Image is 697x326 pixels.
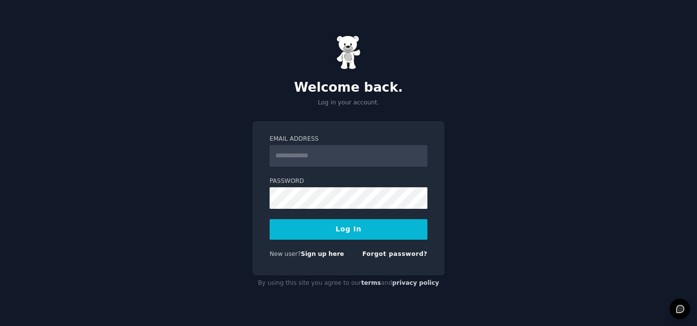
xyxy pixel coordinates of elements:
[392,279,439,286] a: privacy policy
[361,279,381,286] a: terms
[336,35,361,70] img: Gummy Bear
[362,251,427,257] a: Forgot password?
[270,251,301,257] span: New user?
[301,251,344,257] a: Sign up here
[270,219,427,240] button: Log In
[252,80,445,96] h2: Welcome back.
[252,99,445,107] p: Log in your account.
[270,177,427,186] label: Password
[270,135,427,144] label: Email Address
[252,276,445,291] div: By using this site you agree to our and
